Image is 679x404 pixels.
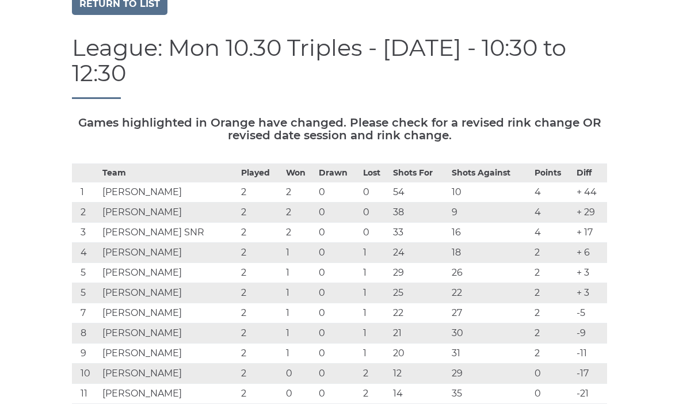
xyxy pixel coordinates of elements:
[574,324,607,344] td: -9
[360,264,390,284] td: 1
[316,223,361,243] td: 0
[532,364,573,384] td: 0
[316,243,361,264] td: 0
[449,264,532,284] td: 26
[72,364,100,384] td: 10
[360,284,390,304] td: 1
[100,183,239,203] td: [PERSON_NAME]
[100,364,239,384] td: [PERSON_NAME]
[360,183,390,203] td: 0
[316,364,361,384] td: 0
[316,264,361,284] td: 0
[283,243,316,264] td: 1
[100,304,239,324] td: [PERSON_NAME]
[360,344,390,364] td: 1
[283,264,316,284] td: 1
[360,203,390,223] td: 0
[100,165,239,183] th: Team
[532,183,573,203] td: 4
[283,304,316,324] td: 1
[574,284,607,304] td: + 3
[532,264,573,284] td: 2
[238,203,283,223] td: 2
[360,243,390,264] td: 1
[316,304,361,324] td: 0
[283,364,316,384] td: 0
[360,223,390,243] td: 0
[532,344,573,364] td: 2
[449,165,532,183] th: Shots Against
[72,344,100,364] td: 9
[532,324,573,344] td: 2
[283,344,316,364] td: 1
[449,183,532,203] td: 10
[532,284,573,304] td: 2
[100,223,239,243] td: [PERSON_NAME] SNR
[100,284,239,304] td: [PERSON_NAME]
[283,223,316,243] td: 2
[360,324,390,344] td: 1
[238,364,283,384] td: 2
[316,165,361,183] th: Drawn
[100,203,239,223] td: [PERSON_NAME]
[390,324,449,344] td: 21
[390,183,449,203] td: 54
[390,344,449,364] td: 20
[238,344,283,364] td: 2
[283,284,316,304] td: 1
[574,264,607,284] td: + 3
[390,165,449,183] th: Shots For
[449,203,532,223] td: 9
[72,117,607,142] h5: Games highlighted in Orange have changed. Please check for a revised rink change OR revised date ...
[390,243,449,264] td: 24
[283,165,316,183] th: Won
[100,344,239,364] td: [PERSON_NAME]
[238,284,283,304] td: 2
[390,223,449,243] td: 33
[360,165,390,183] th: Lost
[574,243,607,264] td: + 6
[574,223,607,243] td: + 17
[532,165,573,183] th: Points
[72,203,100,223] td: 2
[72,243,100,264] td: 4
[238,304,283,324] td: 2
[283,183,316,203] td: 2
[574,165,607,183] th: Diff
[238,243,283,264] td: 2
[532,304,573,324] td: 2
[238,264,283,284] td: 2
[72,264,100,284] td: 5
[316,344,361,364] td: 0
[390,364,449,384] td: 12
[449,324,532,344] td: 30
[72,183,100,203] td: 1
[72,223,100,243] td: 3
[449,344,532,364] td: 31
[100,243,239,264] td: [PERSON_NAME]
[574,304,607,324] td: -5
[316,203,361,223] td: 0
[72,36,607,100] h1: League: Mon 10.30 Triples - [DATE] - 10:30 to 12:30
[532,203,573,223] td: 4
[283,203,316,223] td: 2
[449,304,532,324] td: 27
[449,243,532,264] td: 18
[449,364,532,384] td: 29
[238,324,283,344] td: 2
[238,183,283,203] td: 2
[532,243,573,264] td: 2
[283,324,316,344] td: 1
[316,183,361,203] td: 0
[574,183,607,203] td: + 44
[390,203,449,223] td: 38
[316,324,361,344] td: 0
[532,223,573,243] td: 4
[100,324,239,344] td: [PERSON_NAME]
[390,284,449,304] td: 25
[72,304,100,324] td: 7
[316,284,361,304] td: 0
[72,284,100,304] td: 5
[238,223,283,243] td: 2
[574,203,607,223] td: + 29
